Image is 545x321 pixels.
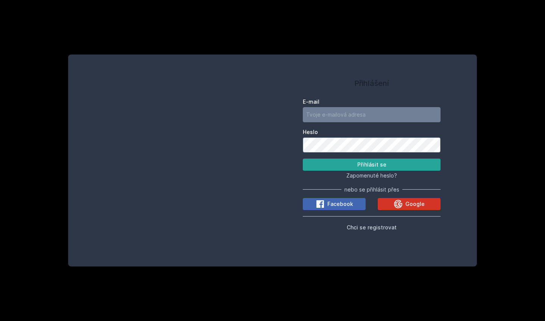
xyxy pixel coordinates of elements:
button: Přihlásit se [303,159,441,171]
span: nebo se přihlásit přes [344,186,399,193]
span: Zapomenuté heslo? [346,172,397,179]
label: E-mail [303,98,441,106]
button: Google [378,198,441,210]
button: Facebook [303,198,366,210]
span: Facebook [327,200,353,208]
label: Heslo [303,128,441,136]
span: Chci se registrovat [347,224,397,231]
span: Google [405,200,425,208]
button: Chci se registrovat [347,223,397,232]
h1: Přihlášení [303,78,441,89]
input: Tvoje e-mailová adresa [303,107,441,122]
